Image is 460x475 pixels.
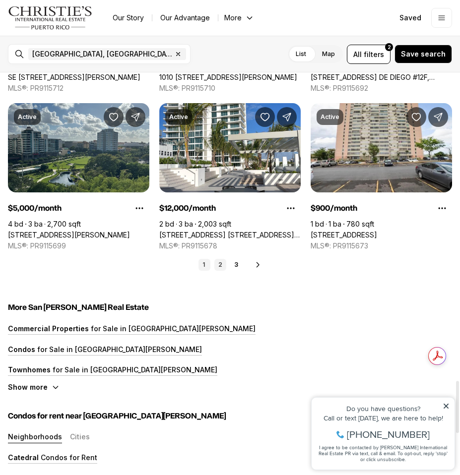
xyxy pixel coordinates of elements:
button: Property options [432,198,452,218]
p: for Sale in [GEOGRAPHIC_DATA][PERSON_NAME] [51,365,217,374]
span: All [353,49,362,59]
a: 540 AVE. DE LA CONSTITUCION #403, SAN JUAN PR, 00901 [159,231,301,239]
span: Saved [399,14,421,22]
button: Share Property [277,107,297,127]
p: Active [321,113,339,121]
button: Property options [130,198,149,218]
p: Townhomes [8,365,51,374]
span: Save search [401,50,446,58]
button: Cities [70,433,90,443]
a: Our Advantage [152,11,218,25]
button: Save Property: 256 ROSARIO #PH 3 [104,107,124,127]
button: More [218,11,260,25]
button: Show more [8,383,60,391]
p: Active [18,113,37,121]
div: Do you have questions? [10,22,143,29]
button: Save Property: 540 AVE. DE LA CONSTITUCION #403 [255,107,275,127]
nav: Pagination [198,259,242,271]
a: 3 [230,259,242,271]
p: Condos for Rent [39,453,97,462]
p: for Sale in [GEOGRAPHIC_DATA][PERSON_NAME] [89,324,256,333]
p: Condos [8,345,35,354]
div: Call or text [DATE], we are here to help! [10,32,143,39]
button: Neighborhoods [8,433,62,443]
a: 1 CALLE 11 #803, CUPEY PR, 00926 [311,231,377,239]
img: logo [8,6,93,30]
p: Commercial Properties [8,324,89,333]
label: Map [314,45,343,63]
a: 1 [198,259,210,271]
p: Active [169,113,188,121]
button: Open menu [431,8,452,28]
button: Property options [281,198,301,218]
span: [GEOGRAPHIC_DATA], [GEOGRAPHIC_DATA], [GEOGRAPHIC_DATA] [32,50,172,58]
a: Condos for Sale in [GEOGRAPHIC_DATA][PERSON_NAME] [8,345,202,354]
label: List [288,45,314,63]
a: 2 [214,259,226,271]
button: Save search [394,45,452,63]
a: Saved [394,8,427,28]
a: Townhomes for Sale in [GEOGRAPHIC_DATA][PERSON_NAME] [8,365,217,374]
button: Allfilters2 [347,45,391,64]
p: for Sale in [GEOGRAPHIC_DATA][PERSON_NAME] [35,345,202,354]
h5: Condos for rent near [GEOGRAPHIC_DATA][PERSON_NAME] [8,411,452,421]
span: 2 [388,43,391,51]
span: I agree to be contacted by [PERSON_NAME] International Real Estate PR via text, call & email. To ... [12,61,141,80]
a: 1010 CALLE ORQUID #1106, SAN JUAN PR, 00927 [159,73,297,82]
h5: More San [PERSON_NAME] Real Estate [8,302,452,312]
p: Catedral [8,453,39,462]
a: 256 ROSARIO #PH 3, SANTURCE PR, 00912 [8,231,130,239]
a: Our Story [105,11,152,25]
button: Share Property [126,107,145,127]
a: 310 AV. DE DIEGO #12F, SAN JUAN PR, 00920 [311,73,452,82]
button: Save Property: 1 CALLE 11 #803 [406,107,426,127]
a: Commercial Properties for Sale in [GEOGRAPHIC_DATA][PERSON_NAME] [8,324,256,333]
button: Share Property [428,107,448,127]
a: Catedral Condos for Rent [8,453,97,462]
span: filters [364,49,384,59]
a: SE 981 1 St. REPARTO METROPOLITANO #APT #1, SAN JUAN PR, 00901 [8,73,140,82]
span: [PHONE_NUMBER] [41,47,124,57]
